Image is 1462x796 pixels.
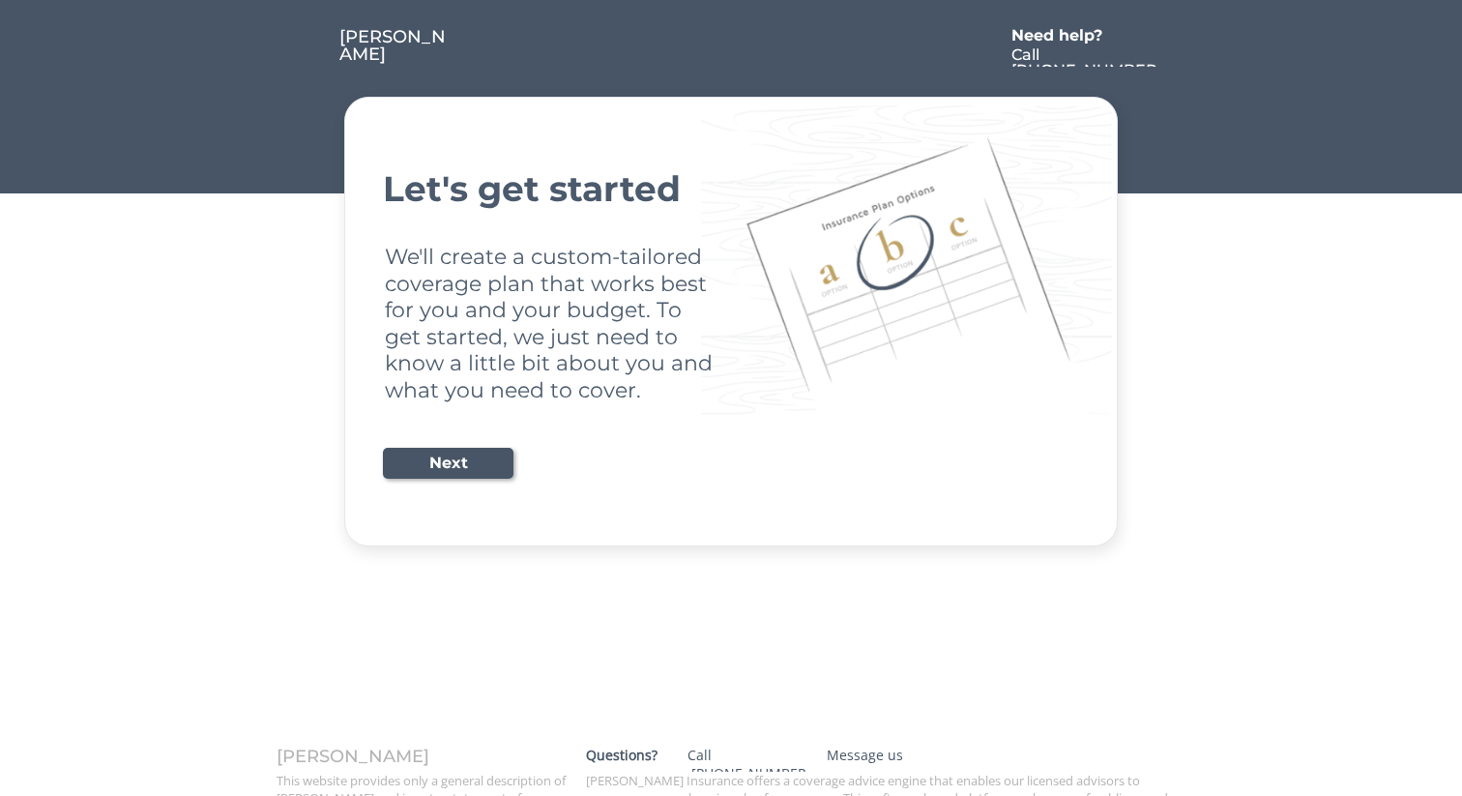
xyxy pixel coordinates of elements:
[678,747,817,772] a: Call [PHONE_NUMBER]
[339,28,451,63] div: [PERSON_NAME]
[1011,28,1123,44] div: Need help?
[586,747,667,765] div: Questions?
[385,244,716,403] div: We'll create a custom-tailored coverage plan that works best for you and your budget. To get star...
[383,448,513,479] button: Next
[339,28,451,67] a: [PERSON_NAME]
[817,747,956,772] a: Message us
[383,171,1079,206] div: Let's get started
[1011,47,1160,67] a: Call [PHONE_NUMBER]
[1011,47,1160,94] div: Call [PHONE_NUMBER]
[827,747,947,765] div: Message us
[277,748,567,765] div: [PERSON_NAME]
